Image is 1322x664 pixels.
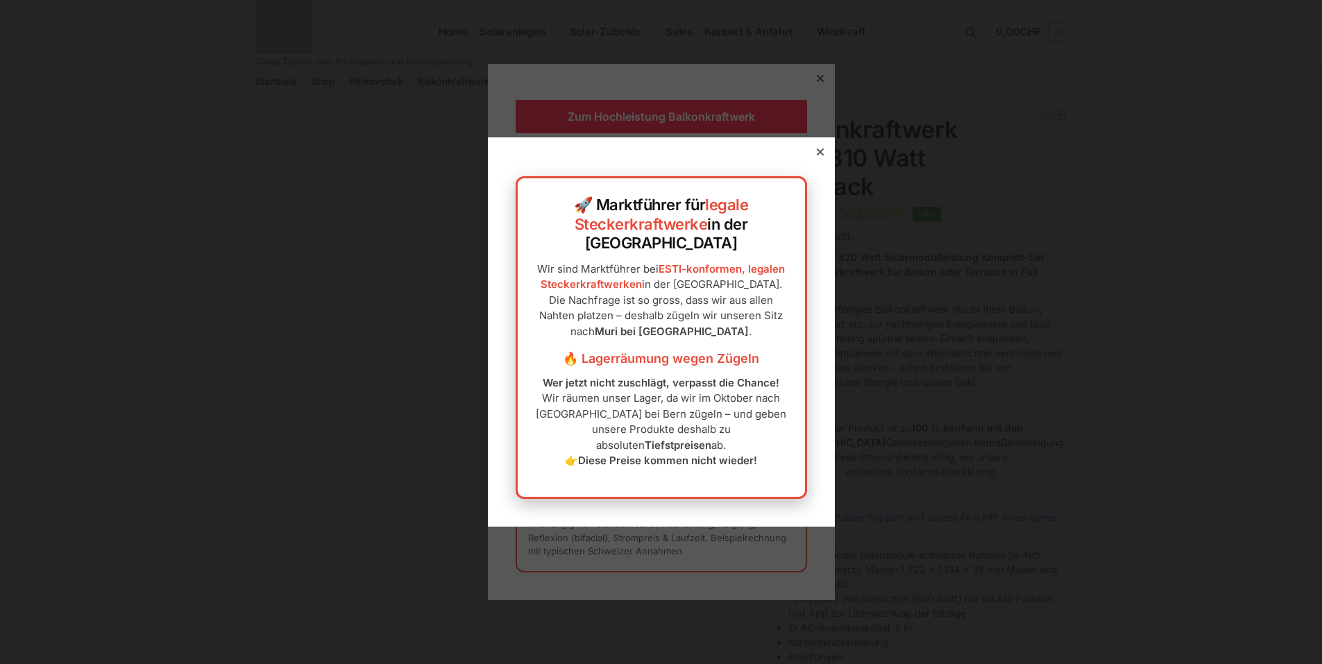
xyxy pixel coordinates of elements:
[532,350,791,368] h3: 🔥 Lagerräumung wegen Zügeln
[645,439,711,452] strong: Tiefstpreisen
[532,262,791,340] p: Wir sind Marktführer bei in der [GEOGRAPHIC_DATA]. Die Nachfrage ist so gross, dass wir aus allen...
[532,375,791,469] p: Wir räumen unser Lager, da wir im Oktober nach [GEOGRAPHIC_DATA] bei Bern zügeln – und geben unse...
[578,454,757,467] strong: Diese Preise kommen nicht wieder!
[532,196,791,253] h2: 🚀 Marktführer für in der [GEOGRAPHIC_DATA]
[541,262,786,291] a: ESTI-konformen, legalen Steckerkraftwerken
[575,196,749,233] a: legale Steckerkraftwerke
[543,376,779,389] strong: Wer jetzt nicht zuschlägt, verpasst die Chance!
[595,325,749,338] strong: Muri bei [GEOGRAPHIC_DATA]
